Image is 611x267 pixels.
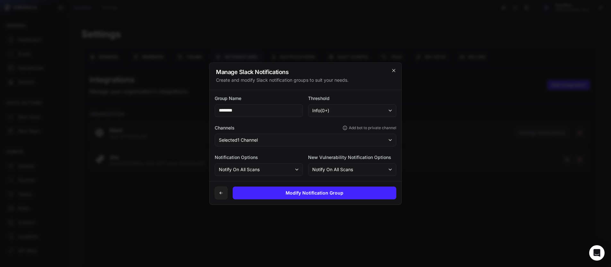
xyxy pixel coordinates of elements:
[215,134,396,146] button: Selected1 channel
[312,166,353,173] span: Notify On All Scans
[308,104,396,117] button: info(0+)
[215,154,303,161] label: Notification Options
[216,77,395,83] div: Create and modify Slack notification groups to suit your needs.
[216,69,395,75] h2: Manage Slack Notifications
[391,68,396,73] svg: cross 2,
[589,245,605,261] div: Open Intercom Messenger
[308,154,396,161] label: New Vulnerability Notification Options
[219,137,258,143] span: Selected 1 channel
[233,187,396,199] button: Modify Notification Group
[308,163,396,176] button: Notify On All Scans
[312,107,329,114] span: info ( 0 +)
[342,125,396,130] button: Add bot to private channel
[219,166,260,173] span: Notify On All Scans
[308,95,396,102] label: Threshold
[215,125,235,131] label: Channels
[215,95,303,102] label: Group Name
[215,163,303,176] button: Notify On All Scans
